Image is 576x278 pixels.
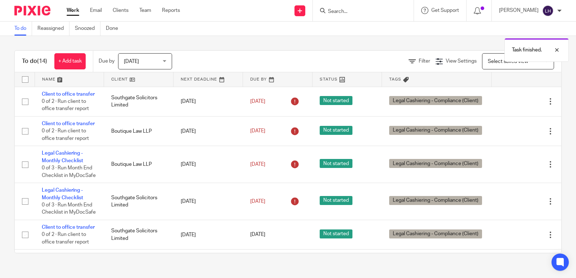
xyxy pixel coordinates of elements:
a: Legal Cashiering - Monthly Checklist [42,151,83,163]
span: [DATE] [250,162,265,167]
h1: To do [22,58,47,65]
span: 0 of 2 · Run client to office transfer report [42,129,89,141]
p: Due by [99,58,114,65]
span: Legal Cashiering - Compliance (Client) [389,196,482,205]
span: [DATE] [250,99,265,104]
a: Email [90,7,102,14]
a: Work [67,7,79,14]
td: Boutique Law LLP [104,116,174,146]
span: [DATE] [250,129,265,134]
span: Not started [320,159,352,168]
span: Select saved view [488,59,528,64]
span: 0 of 3 · Run Month End Checklist in MyDocSafe [42,165,96,178]
span: (14) [37,58,47,64]
a: Snoozed [75,22,100,36]
span: Legal Cashiering - Compliance (Client) [389,126,482,135]
a: Done [106,22,123,36]
a: Clients [113,7,129,14]
td: [DATE] [174,146,243,183]
span: Not started [320,126,352,135]
span: [DATE] [250,232,265,237]
p: Task finished. [512,46,542,54]
a: Reassigned [37,22,69,36]
a: To do [14,22,32,36]
td: [DATE] [174,183,243,220]
a: + Add task [54,53,86,69]
span: Legal Cashiering - Compliance (Client) [389,229,482,238]
span: Legal Cashiering - Compliance (Client) [389,96,482,105]
a: Client to office transfer [42,121,95,126]
td: Boutique Law LLP [104,146,174,183]
a: Reports [162,7,180,14]
td: [DATE] [174,220,243,250]
td: Southgate Solicitors Limited [104,220,174,250]
a: Client to office transfer [42,225,95,230]
td: Southgate Solicitors Limited [104,87,174,116]
img: svg%3E [542,5,554,17]
span: Not started [320,96,352,105]
a: Legal Cashiering - Monthly Checklist [42,188,83,200]
span: Not started [320,229,352,238]
td: [DATE] [174,116,243,146]
span: 0 of 2 · Run client to office transfer report [42,232,89,245]
td: Southgate Solicitors Limited [104,183,174,220]
span: 0 of 3 · Run Month End Checklist in MyDocSafe [42,202,96,215]
img: Pixie [14,6,50,15]
a: Client to office transfer [42,92,95,97]
span: 0 of 2 · Run client to office transfer report [42,99,89,111]
td: [DATE] [174,87,243,116]
span: [DATE] [250,199,265,204]
span: Legal Cashiering - Compliance (Client) [389,159,482,168]
span: Tags [389,77,401,81]
span: Not started [320,196,352,205]
span: [DATE] [124,59,139,64]
a: Team [139,7,151,14]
